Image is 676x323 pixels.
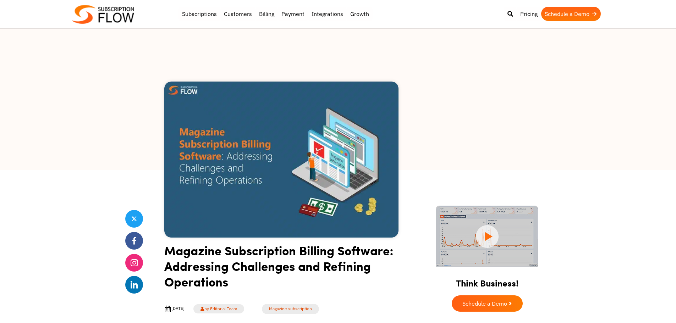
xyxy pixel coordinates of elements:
a: Subscriptions [178,7,220,21]
a: Pricing [517,7,541,21]
h2: Think Business! [423,269,551,292]
a: Growth [347,7,373,21]
h1: Magazine Subscription Billing Software: Addressing Challenges and Refining Operations [164,243,399,295]
img: Subscriptionflow [72,5,134,24]
div: [DATE] [164,305,185,312]
img: intro video [436,206,538,267]
a: Schedule a Demo [541,7,601,21]
img: Magazine Subscription Billing Software [164,82,399,238]
a: Payment [278,7,308,21]
a: by Editorial Team [193,304,244,313]
a: Billing [255,7,278,21]
span: Schedule a Demo [462,301,507,306]
a: Integrations [308,7,347,21]
a: Schedule a Demo [452,295,523,312]
a: Customers [220,7,255,21]
a: Magazine subscription [262,304,319,314]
